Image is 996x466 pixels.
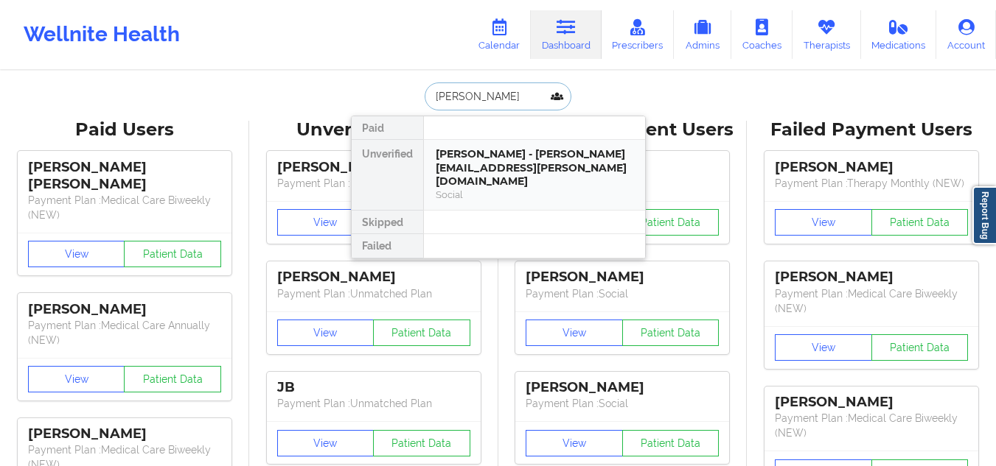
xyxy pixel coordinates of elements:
[352,211,423,234] div: Skipped
[277,396,470,411] p: Payment Plan : Unmatched Plan
[775,411,968,440] p: Payment Plan : Medical Care Biweekly (NEW)
[972,186,996,244] a: Report Bug
[531,10,602,59] a: Dashboard
[373,320,470,346] button: Patient Data
[871,334,969,361] button: Patient Data
[352,140,423,211] div: Unverified
[277,379,470,396] div: JB
[526,430,623,456] button: View
[277,286,470,301] p: Payment Plan : Unmatched Plan
[674,10,731,59] a: Admins
[436,188,633,201] div: Social
[277,269,470,286] div: [PERSON_NAME]
[28,159,221,193] div: [PERSON_NAME] [PERSON_NAME]
[436,147,633,188] div: [PERSON_NAME] - [PERSON_NAME][EMAIL_ADDRESS][PERSON_NAME][DOMAIN_NAME]
[731,10,793,59] a: Coaches
[622,320,720,346] button: Patient Data
[28,366,125,392] button: View
[775,394,968,411] div: [PERSON_NAME]
[871,209,969,236] button: Patient Data
[28,301,221,318] div: [PERSON_NAME]
[526,379,719,396] div: [PERSON_NAME]
[775,209,872,236] button: View
[775,334,872,361] button: View
[124,241,221,267] button: Patient Data
[352,116,423,140] div: Paid
[526,269,719,286] div: [PERSON_NAME]
[793,10,861,59] a: Therapists
[602,10,675,59] a: Prescribers
[277,159,470,176] div: [PERSON_NAME]
[775,159,968,176] div: [PERSON_NAME]
[775,176,968,191] p: Payment Plan : Therapy Monthly (NEW)
[757,119,986,141] div: Failed Payment Users
[775,269,968,286] div: [PERSON_NAME]
[622,209,720,236] button: Patient Data
[28,193,221,222] p: Payment Plan : Medical Care Biweekly (NEW)
[352,234,423,258] div: Failed
[467,10,531,59] a: Calendar
[28,241,125,267] button: View
[936,10,996,59] a: Account
[28,426,221,442] div: [PERSON_NAME]
[526,286,719,301] p: Payment Plan : Social
[277,209,375,236] button: View
[775,286,968,316] p: Payment Plan : Medical Care Biweekly (NEW)
[277,176,470,191] p: Payment Plan : Unmatched Plan
[10,119,239,141] div: Paid Users
[124,366,221,392] button: Patient Data
[260,119,488,141] div: Unverified Users
[277,320,375,346] button: View
[526,320,623,346] button: View
[28,318,221,347] p: Payment Plan : Medical Care Annually (NEW)
[622,430,720,456] button: Patient Data
[526,396,719,411] p: Payment Plan : Social
[373,430,470,456] button: Patient Data
[861,10,937,59] a: Medications
[277,430,375,456] button: View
